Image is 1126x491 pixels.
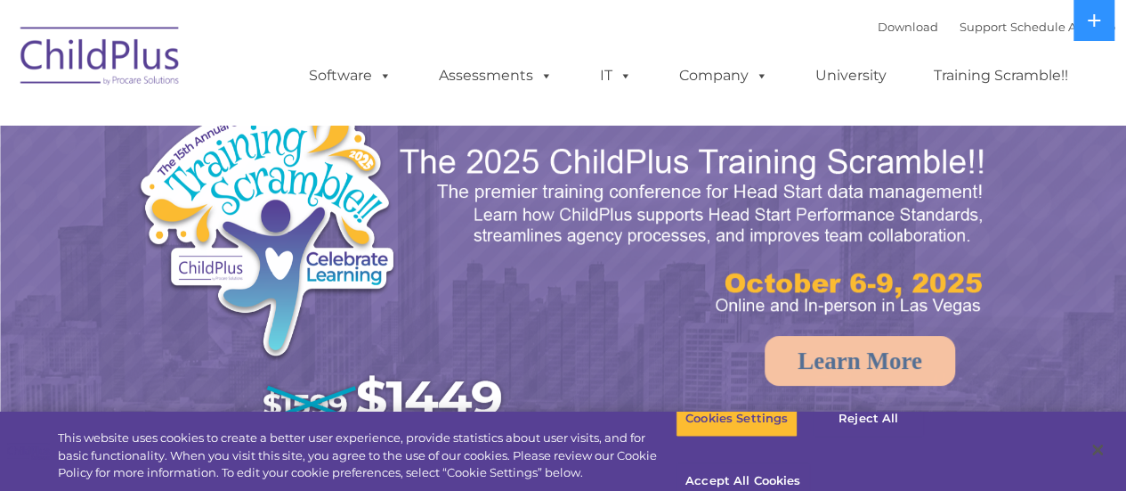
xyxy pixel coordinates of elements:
[813,400,924,438] button: Reject All
[676,400,798,438] button: Cookies Settings
[1010,20,1115,34] a: Schedule A Demo
[58,430,676,482] div: This website uses cookies to create a better user experience, provide statistics about user visit...
[291,58,409,94] a: Software
[421,58,571,94] a: Assessments
[916,58,1086,94] a: Training Scramble!!
[661,58,786,94] a: Company
[960,20,1007,34] a: Support
[1078,430,1117,470] button: Close
[12,14,190,103] img: ChildPlus by Procare Solutions
[582,58,650,94] a: IT
[878,20,1115,34] font: |
[878,20,938,34] a: Download
[247,118,302,131] span: Last name
[247,191,323,204] span: Phone number
[798,58,904,94] a: University
[765,336,955,386] a: Learn More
